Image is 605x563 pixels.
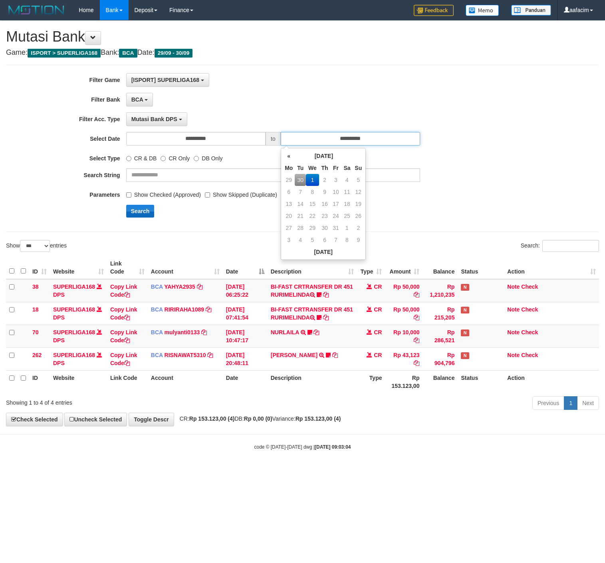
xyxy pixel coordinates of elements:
[341,222,353,234] td: 1
[126,112,187,126] button: Mutasi Bank DPS
[511,5,551,16] img: panduan.png
[165,306,204,313] a: RIRIRAHA1089
[414,5,454,16] img: Feedback.jpg
[126,188,201,199] label: Show Checked (Approved)
[507,352,520,358] a: Note
[129,413,174,426] a: Toggle Descr
[504,370,599,393] th: Action
[155,49,193,58] span: 29/09 - 30/09
[50,256,107,279] th: Website: activate to sort column ascending
[283,162,295,174] th: Mo
[148,370,223,393] th: Account
[330,198,341,210] td: 17
[6,413,63,426] a: Check Selected
[28,49,101,58] span: ISPORT > SUPERLIGA168
[107,256,148,279] th: Link Code: activate to sort column ascending
[119,49,137,58] span: BCA
[414,337,419,343] a: Copy Rp 10,000 to clipboard
[414,360,419,366] a: Copy Rp 43,123 to clipboard
[283,186,295,198] td: 6
[353,162,364,174] th: Su
[542,240,599,252] input: Search:
[110,283,137,298] a: Copy Link Code
[353,234,364,246] td: 9
[283,234,295,246] td: 3
[521,240,599,252] label: Search:
[532,396,564,410] a: Previous
[6,240,67,252] label: Show entries
[353,210,364,222] td: 26
[165,329,200,335] a: mulyanti0133
[295,222,306,234] td: 28
[268,256,357,279] th: Description: activate to sort column ascending
[223,347,268,370] td: [DATE] 20:48:11
[53,306,95,313] a: SUPERLIGA168
[283,198,295,210] td: 13
[319,210,331,222] td: 23
[353,174,364,186] td: 5
[385,302,423,325] td: Rp 50,000
[50,279,107,302] td: DPS
[151,352,163,358] span: BCA
[110,306,137,321] a: Copy Link Code
[504,256,599,279] th: Action: activate to sort column ascending
[323,314,329,321] a: Copy BI-FAST CRTRANSFER DR 451 RURIMELINDA to clipboard
[577,396,599,410] a: Next
[126,93,153,106] button: BCA
[357,256,385,279] th: Type: activate to sort column ascending
[507,329,520,335] a: Note
[6,4,67,16] img: MOTION_logo.png
[194,156,199,161] input: DB Only
[423,256,458,279] th: Balance
[131,116,177,122] span: Mutasi Bank DPS
[53,329,95,335] a: SUPERLIGA168
[283,246,364,258] th: [DATE]
[189,415,235,422] strong: Rp 153.123,00 (4)
[295,162,306,174] th: Tu
[205,192,210,198] input: Show Skipped (Duplicate)
[266,132,281,146] span: to
[461,284,469,291] span: Has Note
[161,156,166,161] input: CR Only
[206,306,211,313] a: Copy RIRIRAHA1089 to clipboard
[458,370,504,393] th: Status
[126,152,157,162] label: CR & DB
[6,395,246,407] div: Showing 1 to 4 of 4 entries
[268,302,357,325] td: BI-FAST CRTRANSFER DR 451 RURIMELINDA
[319,198,331,210] td: 16
[521,329,538,335] a: Check
[165,352,206,358] a: RISNAWAT5310
[507,306,520,313] a: Note
[330,162,341,174] th: Fr
[223,370,268,393] th: Date
[126,192,131,198] input: Show Checked (Approved)
[296,415,341,422] strong: Rp 153.123,00 (4)
[254,444,351,450] small: code © [DATE]-[DATE] dwg |
[313,329,319,335] a: Copy NURLAILA to clipboard
[53,352,95,358] a: SUPERLIGA168
[330,186,341,198] td: 10
[295,234,306,246] td: 4
[306,234,319,246] td: 5
[414,314,419,321] a: Copy Rp 50,000 to clipboard
[357,370,385,393] th: Type
[521,283,538,290] a: Check
[110,352,137,366] a: Copy Link Code
[461,329,469,336] span: Has Note
[283,150,295,162] th: «
[341,186,353,198] td: 11
[131,77,199,83] span: [ISPORT] SUPERLIGA168
[32,283,39,290] span: 38
[461,307,469,313] span: Has Note
[151,306,163,313] span: BCA
[332,352,338,358] a: Copy YOSI EFENDI to clipboard
[385,279,423,302] td: Rp 50,000
[323,291,329,298] a: Copy BI-FAST CRTRANSFER DR 451 RURIMELINDA to clipboard
[176,415,341,422] span: CR: DB: Variance:
[341,210,353,222] td: 25
[29,256,50,279] th: ID: activate to sort column ascending
[374,306,382,313] span: CR
[507,283,520,290] a: Note
[385,325,423,347] td: Rp 10,000
[423,325,458,347] td: Rp 286,521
